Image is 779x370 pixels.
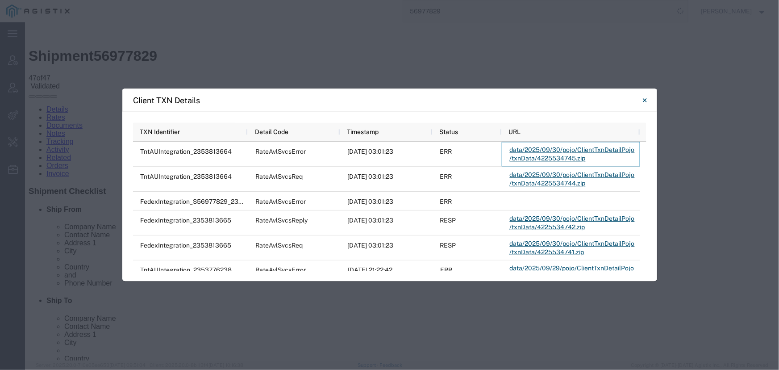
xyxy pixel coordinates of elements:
a: data/2025/09/30/pojo/ClientTxnDetailPojo/txnData/4225534744.zip [509,167,636,191]
h4: Ship From [21,183,750,191]
span: 47 [4,52,12,59]
span: RateAvlSvcsError [255,198,306,205]
a: Related [21,131,46,139]
img: ← [4,4,14,14]
span: Company Name [39,201,91,208]
span: Address 1 [39,308,71,316]
h4: Ship To [21,274,750,282]
span: TntAUIntegration_2353813664 [141,148,232,155]
div: of [4,52,750,60]
span: ERR [440,148,452,155]
a: Orders [21,139,43,147]
span: Status [440,128,458,135]
span: TntAUIntegration_2353776238 [141,267,232,274]
span: RateAvlSvcsError [255,267,306,274]
span: Timestamp [347,128,379,135]
h4: Client TXN Details [133,94,200,106]
span: Company Name [39,292,91,300]
a: data/2025/09/30/pojo/ClientTxnDetailPojo/txnData/4225534745.zip [509,142,636,166]
span: RateAvlSvcsReply [255,217,308,224]
span: ERR [440,173,452,180]
span: 2025-09-30 03:01:23 [348,217,394,224]
span: RateAvlSvcsReq [255,242,303,249]
span: Contact Name [39,300,85,308]
span: Validated [5,60,35,67]
span: 2025-09-29 21:22:42 [348,267,392,274]
a: Notes [21,107,40,115]
span: TntAUIntegration_2353813664 [141,173,232,180]
span: FedexIntegration_S56977829_2353813666 [141,198,270,205]
a: data/2025/09/30/pojo/ClientTxnDetailPojo/txnData/4225534742.zip [509,211,636,235]
span: 2025-09-30 03:01:23 [348,242,394,249]
span: TXN Identifier [140,128,180,135]
a: data/2025/09/30/pojo/ClientTxnDetailPojo/txnData/4225534741.zip [509,236,636,260]
span: Detail Code [255,128,288,135]
span: City [39,225,52,232]
span: 2025-09-30 03:01:23 [348,198,394,205]
span: 56977829 [69,25,132,42]
span: Phone Number [39,257,87,265]
span: RateAvlSvcsReq [255,173,303,180]
span: Contact Name [39,209,85,216]
span: Country [39,241,64,248]
a: Tracking [21,115,49,123]
span: ERR [440,267,452,274]
span: 2025-09-30 03:01:23 [348,148,394,155]
li: and [39,249,750,257]
span: Country [39,332,64,340]
span: RESP [440,242,456,249]
a: Activity [21,123,44,131]
span: RESP [440,217,456,224]
span: FedexIntegration_2353813665 [141,242,232,249]
span: FedexIntegration_2353813665 [141,217,232,224]
span: Address 1 [39,217,71,224]
span: RateAvlSvcsError [255,148,306,155]
a: data/2025/09/29/pojo/ClientTxnDetailPojo/txnData/4225464425.zip [509,261,636,285]
span: 47 [17,52,25,59]
button: Close [636,91,654,109]
span: ERR [440,198,452,205]
h3: Shipment Checklist [4,164,750,174]
a: Invoice [21,147,44,155]
a: Rates [21,91,40,99]
a: Details [21,83,43,91]
span: 2025-09-30 03:01:23 [348,173,394,180]
a: Documents [21,99,58,107]
h1: Shipment [4,25,750,42]
span: URL [509,128,521,135]
span: City [39,316,52,324]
